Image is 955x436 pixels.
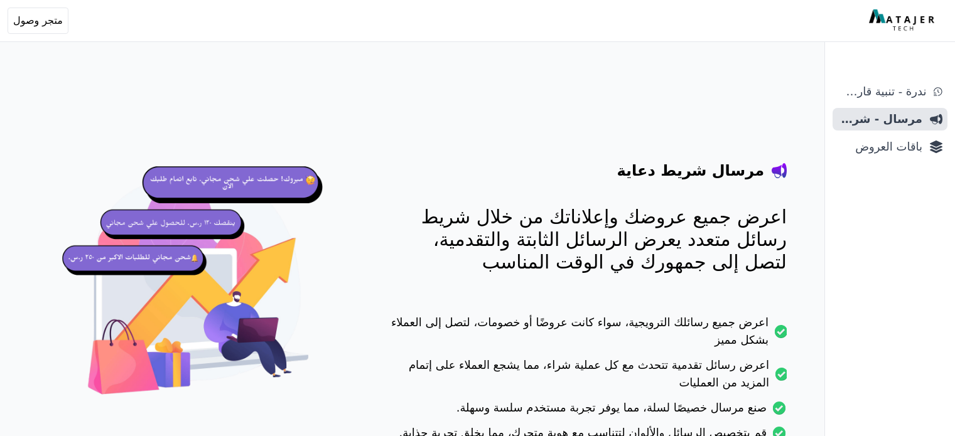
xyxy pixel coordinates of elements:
[13,13,63,28] span: متجر وصول
[58,151,338,430] img: hero
[389,206,787,274] p: اعرض جميع عروضك وإعلاناتك من خلال شريط رسائل متعدد يعرض الرسائل الثابتة والتقدمية، لتصل إلى جمهور...
[8,8,68,34] button: متجر وصول
[838,138,922,156] span: باقات العروض
[389,356,787,399] li: اعرض رسائل تقدمية تتحدث مع كل عملية شراء، مما يشجع العملاء على إتمام المزيد من العمليات
[838,110,922,128] span: مرسال - شريط دعاية
[389,399,787,424] li: صنع مرسال خصيصًا لسلة، مما يوفر تجربة مستخدم سلسة وسهلة.
[869,9,937,32] img: MatajerTech Logo
[838,83,926,100] span: ندرة - تنبية قارب علي النفاذ
[617,161,764,181] h4: مرسال شريط دعاية
[389,314,787,356] li: اعرض جميع رسائلك الترويجية، سواء كانت عروضًا أو خصومات، لتصل إلى العملاء بشكل مميز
